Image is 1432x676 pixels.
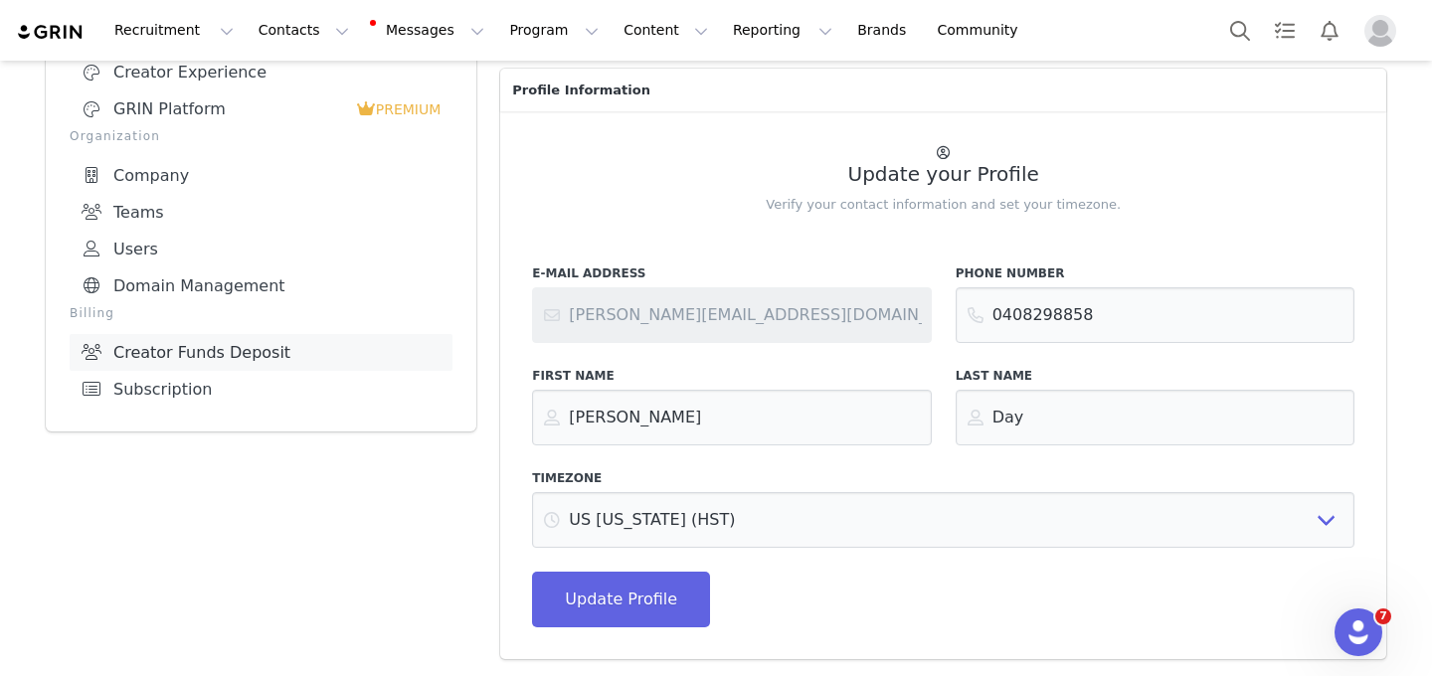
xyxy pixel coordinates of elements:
[82,99,356,119] div: GRIN Platform
[565,588,677,611] span: Update Profile
[247,8,361,53] button: Contacts
[956,264,1354,282] label: Phone Number
[956,367,1354,385] label: Last Name
[82,63,441,83] div: Creator Experience
[532,163,1354,186] h2: Update your Profile
[1375,608,1391,624] span: 7
[1364,15,1396,47] img: placeholder-profile.jpg
[532,492,1354,548] select: Select Timezone
[70,334,452,371] a: Creator Funds Deposit
[1308,8,1351,53] button: Notifications
[956,390,1354,445] input: Last Name
[512,81,650,100] span: Profile Information
[497,8,611,53] button: Program
[70,55,452,90] a: Creator Experience
[70,157,452,194] a: Company
[1218,8,1262,53] button: Search
[70,90,452,127] a: GRIN Platform PREMIUM
[70,304,452,322] p: Billing
[70,194,452,231] a: Teams
[70,267,452,304] a: Domain Management
[532,469,1354,487] label: Timezone
[532,367,931,385] label: First Name
[1263,8,1307,53] a: Tasks
[1335,608,1382,656] iframe: Intercom live chat
[70,127,452,145] p: Organization
[845,8,924,53] a: Brands
[70,231,452,267] a: Users
[532,287,931,343] input: Contact support or your account administrator to change your email address
[532,390,931,445] input: First Name
[721,8,844,53] button: Reporting
[70,371,452,408] a: Subscription
[926,8,1039,53] a: Community
[956,287,1354,343] input: Phone Number
[16,23,86,42] img: grin logo
[532,264,931,282] label: E-Mail Address
[532,195,1354,215] p: Verify your contact information and set your timezone.
[532,572,710,627] button: Update Profile
[362,8,496,53] button: Messages
[376,101,442,117] span: PREMIUM
[102,8,246,53] button: Recruitment
[612,8,720,53] button: Content
[1352,15,1416,47] button: Profile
